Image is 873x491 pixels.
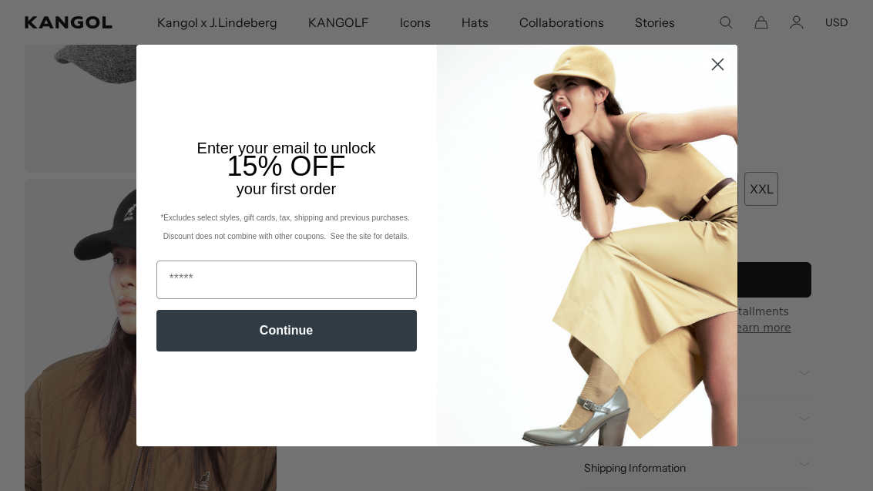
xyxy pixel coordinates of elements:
span: Enter your email to unlock [197,140,376,156]
input: Email [156,261,417,299]
span: your first order [237,180,336,197]
button: Continue [156,310,417,351]
span: 15% OFF [227,150,345,182]
img: 93be19ad-e773-4382-80b9-c9d740c9197f.jpeg [437,45,737,446]
button: Close dialog [704,51,731,78]
span: *Excludes select styles, gift cards, tax, shipping and previous purchases. Discount does not comb... [160,214,411,240]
